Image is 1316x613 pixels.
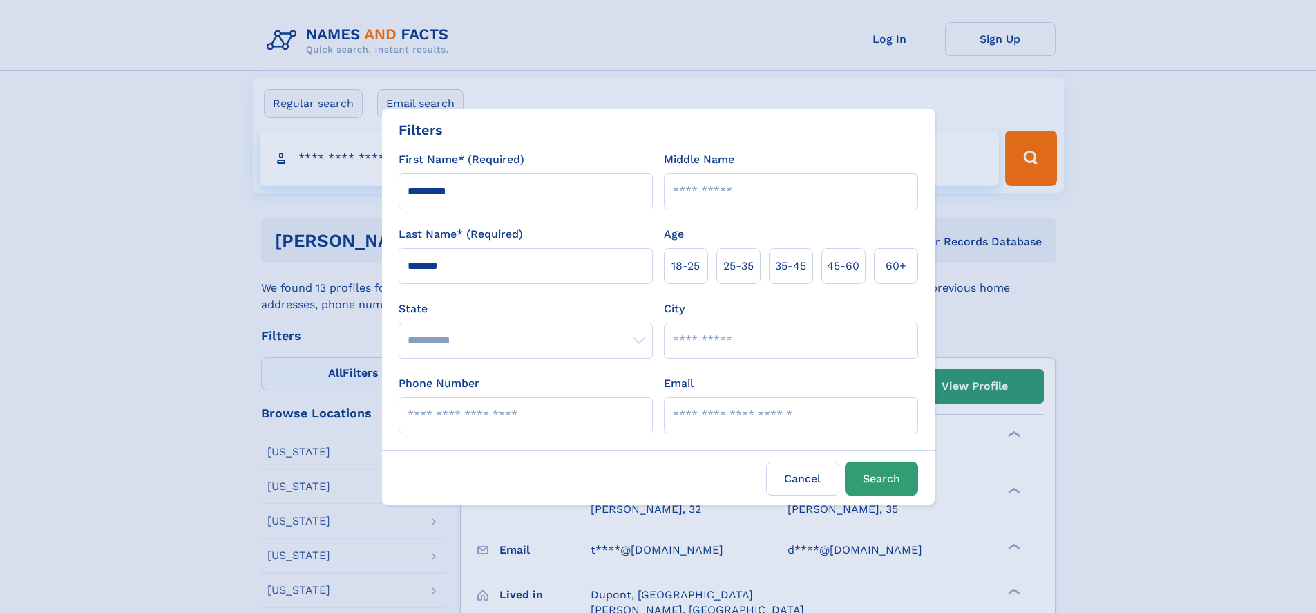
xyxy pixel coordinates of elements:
label: Last Name* (Required) [399,226,523,243]
span: 25‑35 [723,258,754,274]
label: State [399,301,653,317]
span: 60+ [886,258,906,274]
label: Cancel [766,462,839,496]
span: 18‑25 [671,258,700,274]
label: Phone Number [399,375,479,392]
span: 35‑45 [775,258,806,274]
span: 45‑60 [827,258,859,274]
label: Email [664,375,694,392]
button: Search [845,462,918,496]
label: City [664,301,685,317]
label: First Name* (Required) [399,151,524,168]
label: Age [664,226,684,243]
label: Middle Name [664,151,734,168]
div: Filters [399,120,443,140]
